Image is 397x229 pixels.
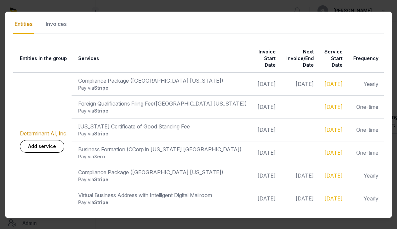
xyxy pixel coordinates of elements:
div: Invoices [44,15,68,34]
span: ([GEOGRAPHIC_DATA] [US_STATE]) [154,100,247,107]
div: Virtual Business Address with Intelligent Digital Mailroom [78,191,247,199]
td: [DATE] [251,187,280,210]
td: [DATE] [251,118,280,141]
td: [DATE] [251,141,280,164]
td: One-time [347,118,382,141]
a: Determinant AI, Inc. [20,130,68,137]
span: [DATE] [296,195,314,202]
a: Add service [20,140,64,153]
div: Compliance Package ([GEOGRAPHIC_DATA] [US_STATE]) [78,168,247,176]
span: Stripe [94,85,108,91]
a: [DATE] [324,195,343,202]
div: Pay via [78,130,247,137]
div: Pay via [78,108,247,114]
a: [DATE] [324,172,343,179]
div: Pay via [78,199,247,206]
span: [DATE] [296,172,314,179]
div: [US_STATE] Certificate of Good Standing Fee [78,122,247,130]
div: Entities [13,15,34,34]
a: [DATE] [324,104,343,110]
td: [DATE] [251,164,280,187]
td: [DATE] [251,72,280,95]
span: Stripe [94,199,108,205]
div: Foreign Qualifications Filing Fee [78,100,247,108]
td: Yearly [347,187,382,210]
span: [DATE] [296,81,314,87]
td: [DATE] [251,95,280,118]
span: Stripe [94,108,108,114]
td: One-time [347,141,382,164]
span: Stripe [94,131,108,136]
th: Next Invoice/End Date [280,44,318,73]
div: Pay via [78,153,247,160]
div: Business Formation (CCorp in [US_STATE] [GEOGRAPHIC_DATA]) [78,145,247,153]
a: [DATE] [324,126,343,133]
div: Pay via [78,176,247,183]
th: Services [72,44,251,73]
span: Xero [94,154,105,159]
th: Frequency [347,44,382,73]
nav: Tabs [13,15,384,34]
td: One-time [347,95,382,118]
th: Entities in the group [13,44,72,73]
span: Stripe [94,177,108,182]
a: [DATE] [324,149,343,156]
td: Yearly [347,164,382,187]
a: [DATE] [324,81,343,87]
td: Yearly [347,72,382,95]
div: Pay via [78,85,247,91]
th: Invoice Start Date [251,44,280,73]
div: Compliance Package ([GEOGRAPHIC_DATA] [US_STATE]) [78,77,247,85]
th: Service Start Date [318,44,347,73]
